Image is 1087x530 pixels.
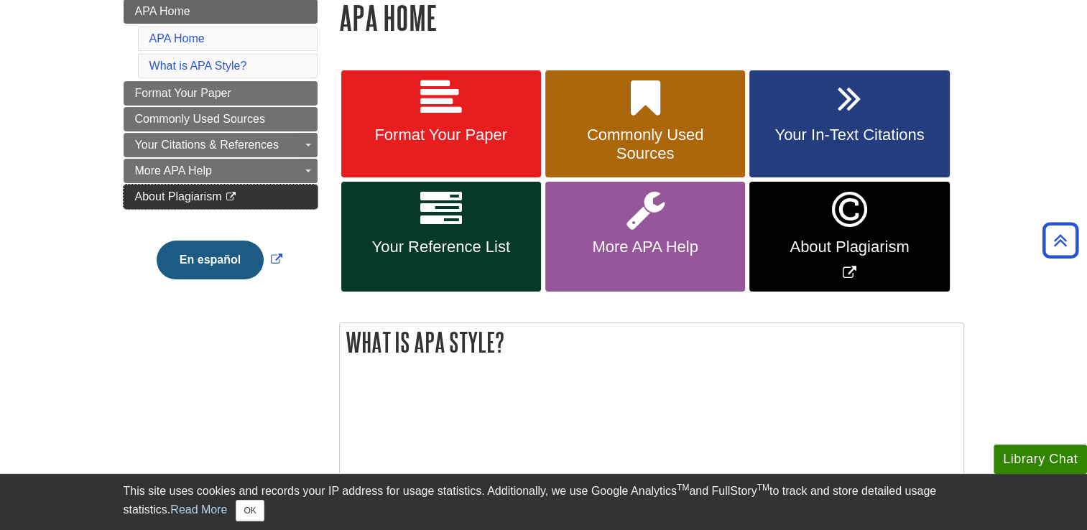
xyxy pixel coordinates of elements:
a: Commonly Used Sources [124,107,318,131]
span: About Plagiarism [135,190,222,203]
span: Commonly Used Sources [135,113,265,125]
span: Format Your Paper [352,126,530,144]
sup: TM [757,483,769,493]
button: En español [157,241,264,279]
a: Link opens in new window [749,182,949,292]
a: APA Home [149,32,205,45]
i: This link opens in a new window [225,192,237,202]
a: Your In-Text Citations [749,70,949,178]
a: Read More [170,503,227,516]
h2: What is APA Style? [340,323,963,361]
a: Link opens in new window [153,254,286,266]
a: What is APA Style? [149,60,247,72]
a: Back to Top [1037,231,1083,250]
span: More APA Help [135,164,212,177]
sup: TM [677,483,689,493]
span: More APA Help [556,238,734,256]
span: Your Reference List [352,238,530,256]
a: More APA Help [545,182,745,292]
span: Your In-Text Citations [760,126,938,144]
span: APA Home [135,5,190,17]
button: Library Chat [994,445,1087,474]
span: Commonly Used Sources [556,126,734,163]
div: This site uses cookies and records your IP address for usage statistics. Additionally, we use Goo... [124,483,964,521]
a: Format Your Paper [124,81,318,106]
a: Format Your Paper [341,70,541,178]
a: Your Reference List [341,182,541,292]
a: Your Citations & References [124,133,318,157]
span: Format Your Paper [135,87,231,99]
button: Close [236,500,264,521]
span: Your Citations & References [135,139,279,151]
span: About Plagiarism [760,238,938,256]
a: Commonly Used Sources [545,70,745,178]
a: About Plagiarism [124,185,318,209]
a: More APA Help [124,159,318,183]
